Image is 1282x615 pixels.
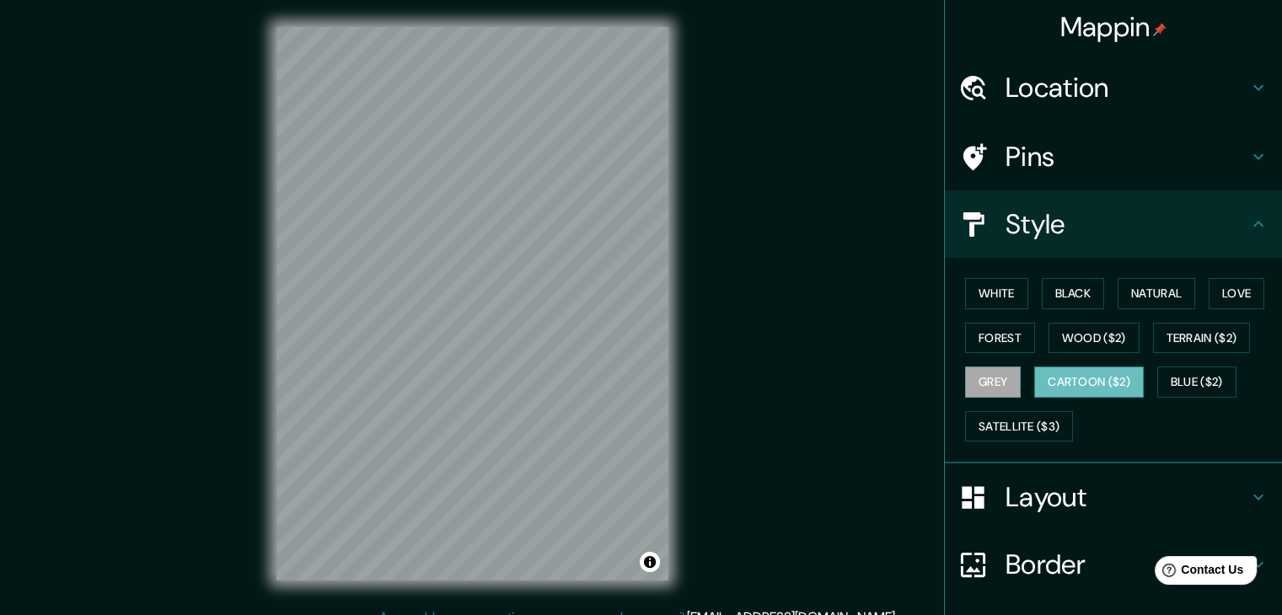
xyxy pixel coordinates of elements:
button: Forest [965,323,1035,354]
h4: Mappin [1060,10,1167,44]
button: Love [1209,278,1264,309]
button: White [965,278,1028,309]
button: Blue ($2) [1157,366,1236,398]
button: Cartoon ($2) [1034,366,1144,398]
button: Terrain ($2) [1153,323,1251,354]
button: Grey [965,366,1021,398]
div: Layout [945,463,1282,531]
h4: Location [1006,71,1248,104]
button: Natural [1118,278,1195,309]
h4: Pins [1006,140,1248,174]
iframe: Help widget launcher [1132,549,1263,596]
h4: Style [1006,207,1248,241]
button: Wood ($2) [1049,323,1140,354]
h4: Layout [1006,480,1248,514]
div: Pins [945,123,1282,190]
button: Satellite ($3) [965,411,1073,442]
h4: Border [1006,548,1248,581]
div: Style [945,190,1282,258]
canvas: Map [276,27,668,580]
button: Toggle attribution [640,552,660,572]
div: Location [945,54,1282,121]
div: Border [945,531,1282,598]
img: pin-icon.png [1153,23,1167,36]
button: Black [1042,278,1105,309]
